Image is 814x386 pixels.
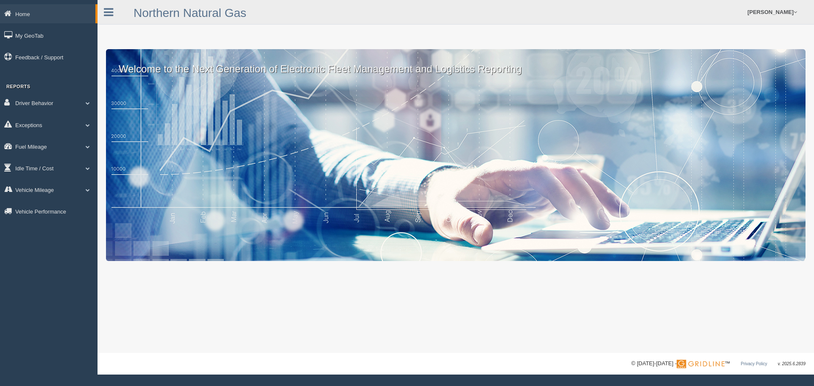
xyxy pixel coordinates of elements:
[631,359,806,368] div: © [DATE]-[DATE] - ™
[741,361,767,366] a: Privacy Policy
[134,6,246,19] a: Northern Natural Gas
[778,361,806,366] span: v. 2025.6.2839
[106,49,806,76] p: Welcome to the Next Generation of Electronic Fleet Management and Logistics Reporting
[677,360,725,368] img: Gridline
